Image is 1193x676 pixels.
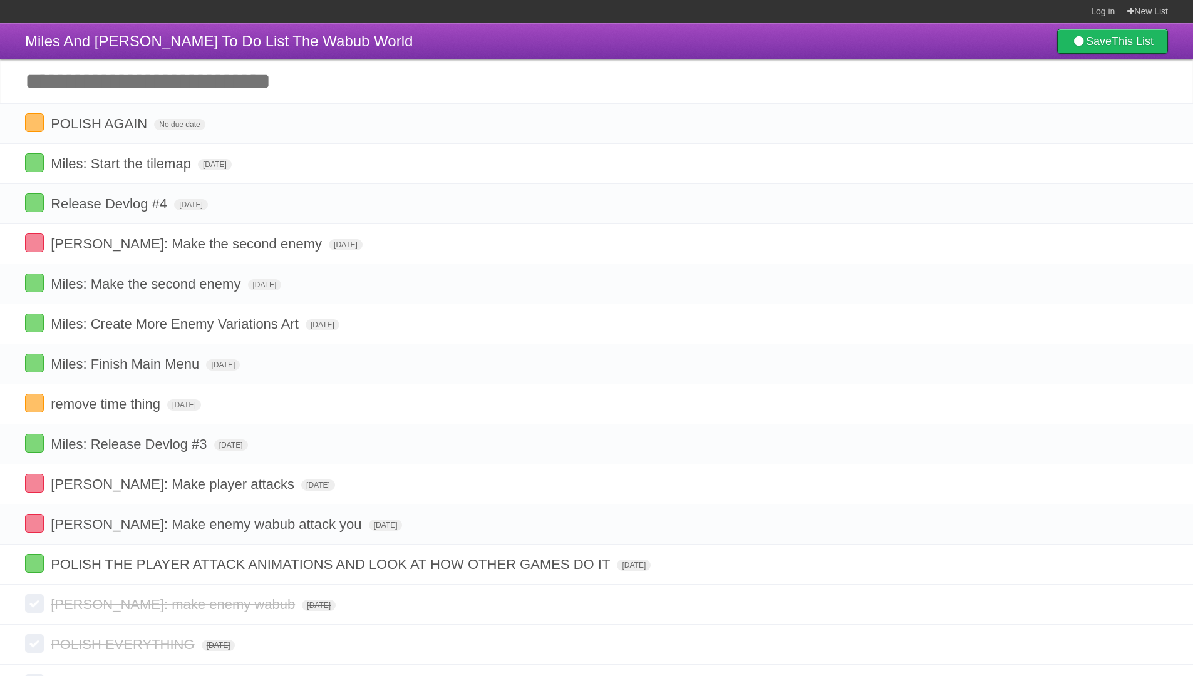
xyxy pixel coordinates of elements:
[214,439,248,451] span: [DATE]
[25,394,44,412] label: Done
[51,396,163,412] span: remove time thing
[154,119,205,130] span: No due date
[25,594,44,613] label: Done
[25,434,44,453] label: Done
[202,640,235,651] span: [DATE]
[25,33,413,49] span: Miles And [PERSON_NAME] To Do List The Wabub World
[51,356,202,372] span: Miles: Finish Main Menu
[51,196,170,212] span: Release Devlog #4
[51,597,298,612] span: [PERSON_NAME]: make enemy wabub
[302,600,336,611] span: [DATE]
[174,199,208,210] span: [DATE]
[248,279,282,290] span: [DATE]
[51,637,197,652] span: POLISH EVERYTHING
[1057,29,1168,54] a: SaveThis List
[198,159,232,170] span: [DATE]
[167,399,201,411] span: [DATE]
[51,116,150,131] span: POLISH AGAIN
[1112,35,1154,48] b: This List
[51,236,325,252] span: [PERSON_NAME]: Make the second enemy
[25,153,44,172] label: Done
[51,276,244,292] span: Miles: Make the second enemy
[369,520,403,531] span: [DATE]
[25,514,44,533] label: Done
[51,516,364,532] span: [PERSON_NAME]: Make enemy wabub attack you
[25,354,44,372] label: Done
[51,316,302,332] span: Miles: Create More Enemy Variations Art
[25,314,44,332] label: Done
[301,479,335,491] span: [DATE]
[25,233,44,252] label: Done
[25,474,44,493] label: Done
[25,634,44,653] label: Done
[329,239,363,250] span: [DATE]
[306,319,339,330] span: [DATE]
[206,359,240,371] span: [DATE]
[51,556,613,572] span: POLISH THE PLAYER ATTACK ANIMATIONS AND LOOK AT HOW OTHER GAMES DO IT
[51,436,210,452] span: Miles: Release Devlog #3
[617,560,651,571] span: [DATE]
[25,193,44,212] label: Done
[51,156,194,172] span: Miles: Start the tilemap
[51,476,297,492] span: [PERSON_NAME]: Make player attacks
[25,554,44,573] label: Done
[25,274,44,292] label: Done
[25,113,44,132] label: Done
